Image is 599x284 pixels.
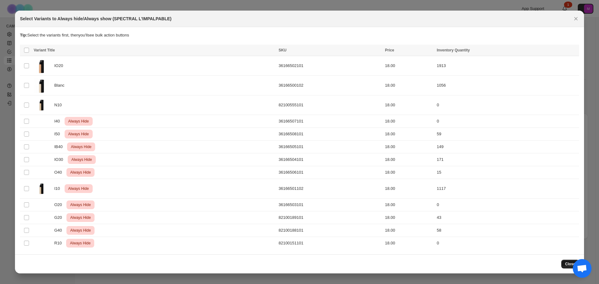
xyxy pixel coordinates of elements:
td: 82100555101 [277,95,383,115]
td: 1117 [435,179,579,199]
td: 18.00 [383,199,435,211]
span: Always Hide [67,185,90,192]
span: N10 [54,102,65,108]
td: 59 [435,128,579,141]
td: 171 [435,153,579,166]
td: 36166506101 [277,166,383,179]
img: SL2023-SPECTRAL_FLUID_FOUNDATION2023_N10Flacon30ml_Etui_3700358221108_RVB_2000px_72dpipng_588b600... [34,97,49,113]
span: Price [385,48,394,52]
span: Always Hide [67,118,90,125]
td: 82100151101 [277,237,383,250]
td: 36166507101 [277,115,383,128]
strong: Tip: [20,33,27,37]
button: Close [561,260,579,268]
div: Ouvrir le chat [573,259,592,278]
td: 149 [435,141,579,153]
button: Close [572,14,580,23]
td: 36166501102 [277,179,383,199]
span: I40 [54,118,63,124]
span: Always Hide [70,156,93,163]
span: IB40 [54,144,66,150]
td: 82100189101 [277,211,383,224]
span: IO20 [54,63,66,69]
span: Always Hide [69,239,92,247]
span: Always Hide [67,130,90,138]
td: 36166503101 [277,199,383,211]
span: Variant Title [34,48,55,52]
td: 18.00 [383,153,435,166]
td: 0 [435,95,579,115]
span: IO30 [54,156,66,163]
td: 18.00 [383,95,435,115]
td: 1913 [435,56,579,76]
td: 18.00 [383,128,435,141]
span: Close [565,262,575,267]
span: I10 [54,185,63,192]
td: 0 [435,115,579,128]
span: Always Hide [70,143,93,151]
span: G20 [54,214,65,221]
td: 36166505101 [277,141,383,153]
span: Always Hide [69,227,92,234]
td: 18.00 [383,179,435,199]
td: 18.00 [383,224,435,237]
span: O20 [54,202,65,208]
td: 18.00 [383,237,435,250]
img: Spectral2019-SpectralfluidfoundationI1030mlcase_RGBWeb_2000px_300dpi.webp [34,181,49,196]
td: 36166500102 [277,76,383,95]
span: Blanc [54,82,68,89]
span: G40 [54,227,65,233]
span: Inventory Quantity [437,48,470,52]
td: 18.00 [383,76,435,95]
td: 15 [435,166,579,179]
td: 18.00 [383,166,435,179]
span: R10 [54,240,65,246]
td: 43 [435,211,579,224]
span: Always Hide [69,169,92,176]
span: I50 [54,131,63,137]
td: 18.00 [383,115,435,128]
td: 36166508101 [277,128,383,141]
td: 18.00 [383,56,435,76]
span: SKU [279,48,286,52]
td: 0 [435,199,579,211]
td: 58 [435,224,579,237]
td: 18.00 [383,211,435,224]
img: impalpable_i020_serge_lutens.png [34,58,49,74]
span: Always Hide [69,201,92,209]
td: 36166502101 [277,56,383,76]
td: 1056 [435,76,579,95]
td: 0 [435,237,579,250]
td: 18.00 [383,141,435,153]
img: impalpable_00b_serge_lutens_1.webp [34,78,49,93]
span: Always Hide [69,214,92,221]
span: O40 [54,169,65,176]
p: Select the variants first, then you'll see bulk action buttons [20,32,579,38]
h2: Select Variants to Always hide/Always show (SPECTRAL L’IMPALPABLE) [20,16,172,22]
td: 82100188101 [277,224,383,237]
td: 36166504101 [277,153,383,166]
